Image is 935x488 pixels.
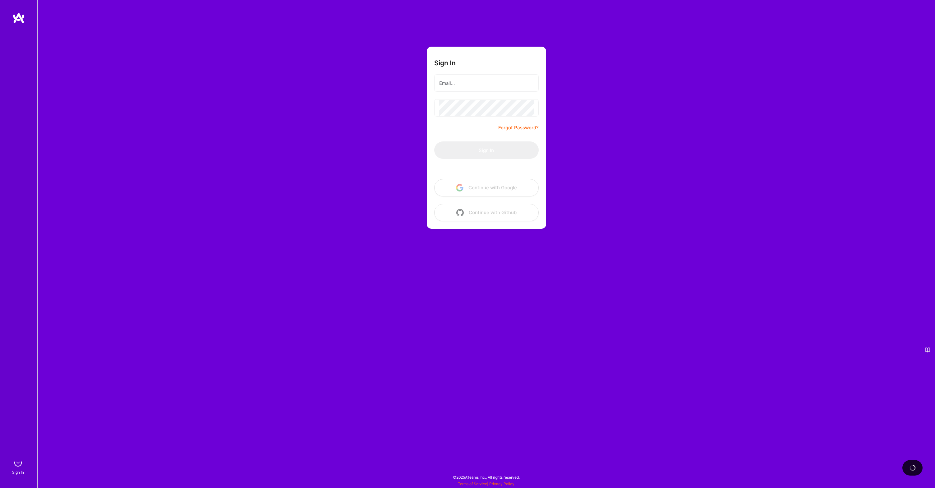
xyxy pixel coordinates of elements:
[434,59,456,67] h3: Sign In
[434,141,539,159] button: Sign In
[498,124,539,131] a: Forgot Password?
[12,469,24,476] div: Sign In
[456,184,463,191] img: icon
[12,12,25,24] img: logo
[12,457,24,469] img: sign in
[489,481,514,486] a: Privacy Policy
[434,204,539,221] button: Continue with Github
[439,75,534,91] input: Email...
[458,481,487,486] a: Terms of Service
[37,469,935,485] div: © 2025 ATeams Inc., All rights reserved.
[13,457,24,476] a: sign inSign In
[434,179,539,196] button: Continue with Google
[458,481,514,486] span: |
[456,209,464,216] img: icon
[909,464,916,472] img: loading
